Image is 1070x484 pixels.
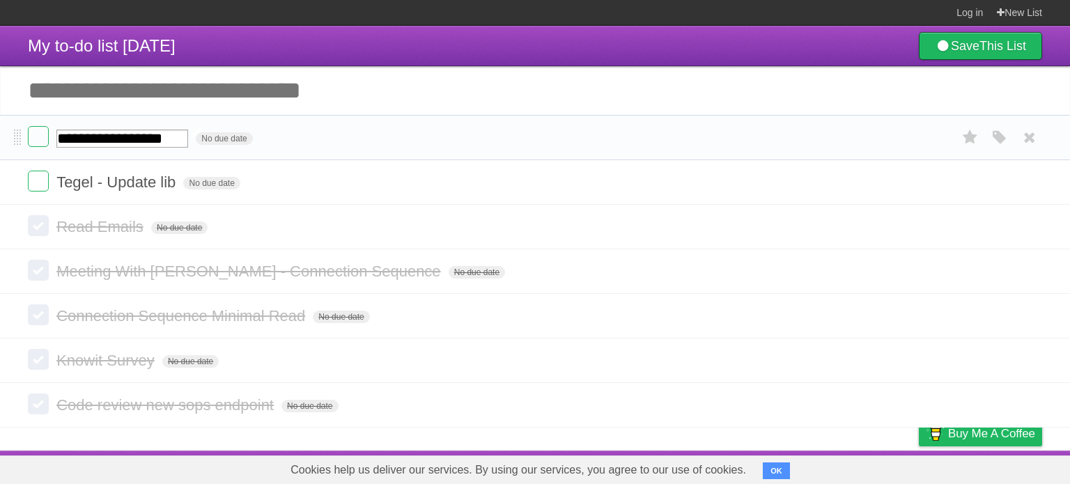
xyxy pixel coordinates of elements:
label: Done [28,215,49,236]
a: Buy me a coffee [919,421,1042,446]
a: About [734,454,763,481]
label: Star task [957,126,984,149]
span: My to-do list [DATE] [28,36,176,55]
span: Cookies help us deliver our services. By using our services, you agree to our use of cookies. [277,456,760,484]
label: Done [28,126,49,147]
b: This List [979,39,1026,53]
span: Code review new sops endpoint [56,396,277,414]
a: Privacy [901,454,937,481]
label: Done [28,171,49,192]
span: Knowit Survey [56,352,158,369]
label: Done [28,349,49,370]
span: No due date [449,266,505,279]
a: Developers [780,454,836,481]
label: Done [28,260,49,281]
span: No due date [183,177,240,189]
img: Buy me a coffee [926,421,945,445]
span: Connection Sequence Minimal Read [56,307,309,325]
span: No due date [151,221,208,234]
a: Terms [853,454,884,481]
span: Tegel - Update lib [56,173,179,191]
label: Done [28,304,49,325]
a: Suggest a feature [954,454,1042,481]
span: No due date [162,355,219,368]
span: Meeting With [PERSON_NAME] - Connection Sequence [56,263,444,280]
span: No due date [313,311,369,323]
button: OK [763,462,790,479]
label: Done [28,393,49,414]
span: No due date [196,132,252,145]
span: No due date [281,400,338,412]
span: Read Emails [56,218,147,235]
span: Buy me a coffee [948,421,1035,446]
a: SaveThis List [919,32,1042,60]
